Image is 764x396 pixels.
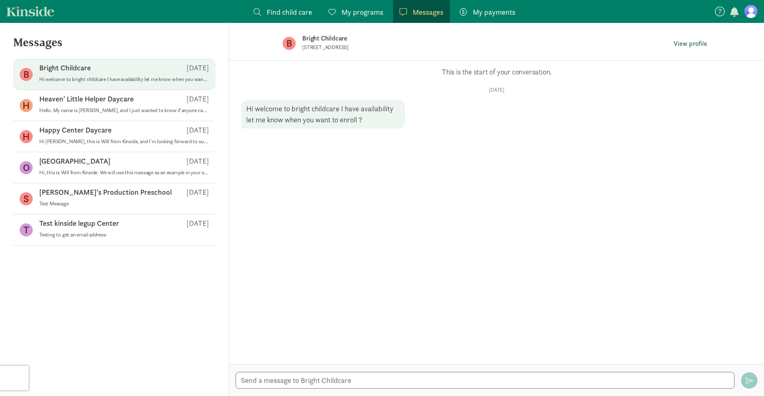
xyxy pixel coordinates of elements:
p: [DATE] [187,125,209,135]
p: Test kinside legup Center [39,218,119,228]
p: This is the start of your conversation. [241,67,752,77]
p: [DATE] [187,94,209,104]
span: Messages [413,7,443,18]
p: Testing to get an email address [39,232,209,238]
span: My payments [473,7,515,18]
p: [DATE] [187,156,209,166]
p: [PERSON_NAME]'s Production Preschool [39,187,172,197]
p: [DATE] [187,63,209,73]
p: Happy Center Daycare [39,125,112,135]
figure: B [283,37,296,50]
p: [GEOGRAPHIC_DATA] [39,156,110,166]
p: [DATE] [187,218,209,228]
figure: S [20,192,33,205]
figure: H [20,99,33,112]
div: Hi welcome to bright childcare I have availability let me know when you want to enroll ? [241,100,405,128]
p: Hi [PERSON_NAME], this is Will from Kinside, and I'm looking forward to our call shortly! I'm sen... [39,138,209,145]
figure: H [20,130,33,143]
p: [STREET_ADDRESS] [302,44,503,51]
p: Hi welcome to bright childcare I have availability let me know when you want to enroll ? [39,76,209,83]
figure: O [20,161,33,174]
p: Bright Childcare [39,63,91,73]
a: Kinside [7,6,54,16]
p: Test Message [39,200,209,207]
button: View profile [670,38,710,49]
p: [DATE] [187,187,209,197]
p: [DATE] [241,87,752,93]
p: Hello. My name is [PERSON_NAME], and I just wanted to know if anyone can help me with my daycare'... [39,107,209,114]
span: My programs [342,7,383,18]
figure: T [20,223,33,236]
span: Find child care [267,7,312,18]
figure: B [20,68,33,81]
p: Bright Childcare [302,33,560,44]
p: Heaven' Little Helper Daycare [39,94,134,104]
p: Hi, this is Will from Kinside. We will use this message as an example in your onboarding call [DA... [39,169,209,176]
span: View profile [674,39,707,49]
